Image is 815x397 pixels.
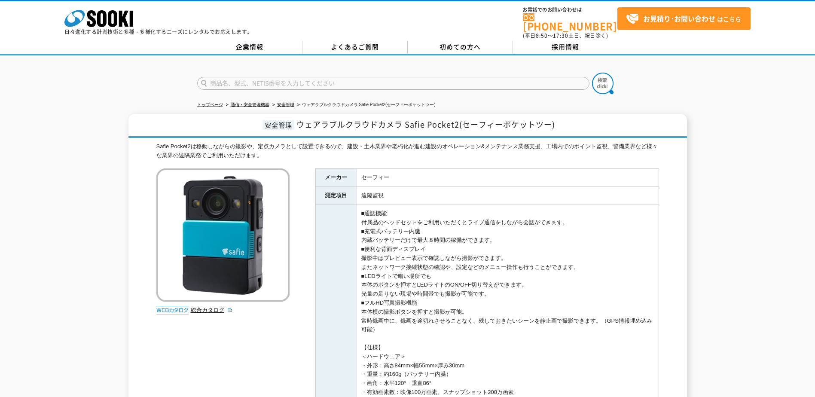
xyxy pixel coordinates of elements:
td: 遠隔監視 [357,187,659,205]
a: 企業情報 [197,41,302,54]
span: お電話でのお問い合わせは [523,7,617,12]
a: 初めての方へ [408,41,513,54]
a: お見積り･お問い合わせはこちら [617,7,751,30]
img: webカタログ [156,306,189,315]
img: btn_search.png [592,73,614,94]
a: 総合カタログ [191,307,233,313]
a: 安全管理 [277,102,294,107]
a: 通信・安全管理機器 [231,102,269,107]
span: 8:50 [536,32,548,40]
span: はこちら [626,12,741,25]
span: 17:30 [553,32,568,40]
th: メーカー [315,169,357,187]
p: 日々進化する計測技術と多種・多様化するニーズにレンタルでお応えします。 [64,29,253,34]
img: ウェアラブルクラウドカメラ Safie Pocket2(セーフィーポケットツー) [156,168,290,302]
a: 採用情報 [513,41,618,54]
a: [PHONE_NUMBER] [523,13,617,31]
a: よくあるご質問 [302,41,408,54]
span: 初めての方へ [440,42,481,52]
li: ウェアラブルクラウドカメラ Safie Pocket2(セーフィーポケットツー) [296,101,436,110]
span: ウェアラブルクラウドカメラ Safie Pocket2(セーフィーポケットツー) [296,119,555,130]
th: 測定項目 [315,187,357,205]
span: 安全管理 [263,120,294,130]
div: Safie Pocket2は移動しながらの撮影や、定点カメラとして設置できるので、建設・土木業界や老朽化が進む建設のオペレーション&メンテナンス業務支援、工場内でのポイント監視、警備業界など様々... [156,142,659,160]
span: (平日 ～ 土日、祝日除く) [523,32,608,40]
strong: お見積り･お問い合わせ [643,13,715,24]
a: トップページ [197,102,223,107]
td: セーフィー [357,169,659,187]
input: 商品名、型式、NETIS番号を入力してください [197,77,589,90]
